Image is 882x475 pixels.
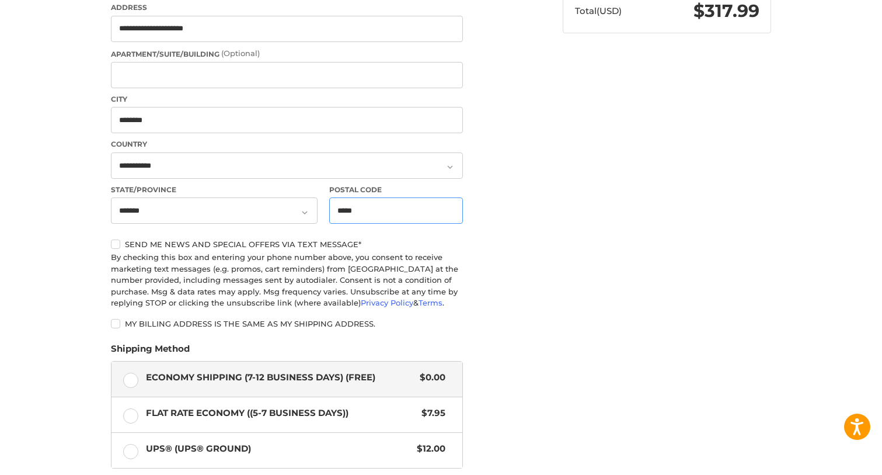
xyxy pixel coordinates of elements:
span: UPS® (UPS® Ground) [146,442,412,456]
span: $7.95 [416,407,445,420]
label: Country [111,139,463,150]
span: $12.00 [411,442,445,456]
label: Address [111,2,463,13]
label: My billing address is the same as my shipping address. [111,319,463,328]
small: (Optional) [221,48,260,58]
span: Economy Shipping (7-12 Business Days) (Free) [146,371,414,384]
span: $0.00 [414,371,445,384]
a: Privacy Policy [361,298,413,307]
label: State/Province [111,185,318,195]
label: City [111,94,463,105]
label: Apartment/Suite/Building [111,48,463,60]
a: Terms [419,298,442,307]
div: By checking this box and entering your phone number above, you consent to receive marketing text ... [111,252,463,309]
label: Send me news and special offers via text message* [111,240,463,249]
label: Postal Code [329,185,463,195]
span: Total (USD) [575,5,622,16]
legend: Shipping Method [111,342,190,361]
span: Flat Rate Economy ((5-7 Business Days)) [146,407,416,420]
